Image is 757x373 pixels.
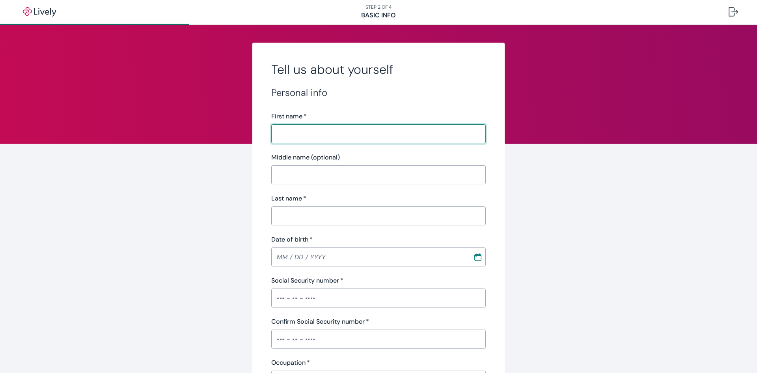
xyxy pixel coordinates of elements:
label: Confirm Social Security number [271,317,369,326]
img: Lively [17,7,62,17]
input: ••• - •• - •••• [271,290,486,306]
svg: Calendar [474,253,482,261]
label: Occupation [271,358,310,367]
input: MM / DD / YYYY [271,249,468,265]
label: Social Security number [271,276,343,285]
label: First name [271,112,307,121]
button: Choose date [471,250,485,264]
h3: Personal info [271,87,486,99]
label: Last name [271,194,306,203]
label: Date of birth [271,235,313,244]
label: Middle name (optional) [271,153,340,162]
input: ••• - •• - •••• [271,331,486,347]
h2: Tell us about yourself [271,62,486,77]
button: Log out [722,2,744,21]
